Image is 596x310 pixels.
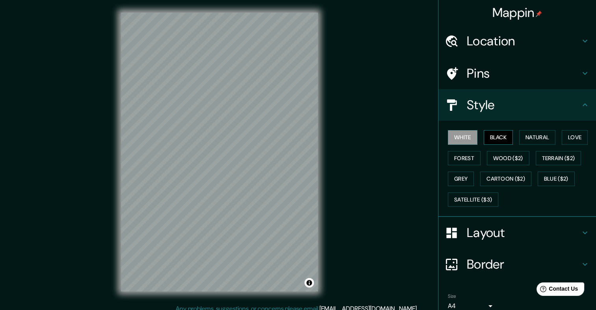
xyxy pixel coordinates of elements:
[536,151,581,166] button: Terrain ($2)
[448,192,498,207] button: Satellite ($3)
[448,151,481,166] button: Forest
[448,172,474,186] button: Grey
[438,89,596,121] div: Style
[492,5,542,21] h4: Mappin
[438,248,596,280] div: Border
[448,293,456,300] label: Size
[467,97,580,113] h4: Style
[121,13,318,291] canvas: Map
[484,130,513,145] button: Black
[480,172,531,186] button: Cartoon ($2)
[438,58,596,89] div: Pins
[526,279,587,301] iframe: Help widget launcher
[304,278,314,288] button: Toggle attribution
[467,33,580,49] h4: Location
[438,217,596,248] div: Layout
[467,256,580,272] h4: Border
[448,130,477,145] button: White
[519,130,555,145] button: Natural
[562,130,588,145] button: Love
[536,11,542,17] img: pin-icon.png
[487,151,529,166] button: Wood ($2)
[467,225,580,241] h4: Layout
[438,25,596,57] div: Location
[467,65,580,81] h4: Pins
[538,172,575,186] button: Blue ($2)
